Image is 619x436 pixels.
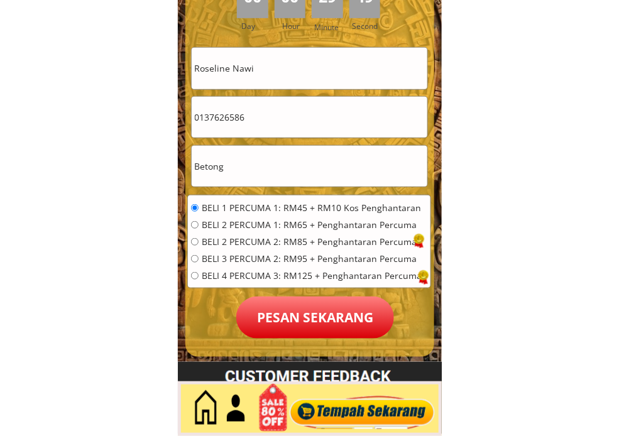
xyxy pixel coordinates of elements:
[202,254,422,263] span: BELI 3 PERCUMA 2: RM95 + Penghantaran Percuma
[192,146,427,187] input: Alamat
[353,20,383,32] h3: Second
[192,97,427,138] input: Telefon
[202,221,422,229] span: BELI 2 PERCUMA 1: RM65 + Penghantaran Percuma
[314,21,342,33] h3: Minute
[192,48,427,89] input: Nama
[236,297,394,339] p: Pesan sekarang
[202,204,422,212] span: BELI 1 PERCUMA 1: RM45 + RM10 Kos Penghantaran
[202,237,422,246] span: BELI 2 PERCUMA 2: RM85 + Penghantaran Percuma
[282,20,309,32] h3: Hour
[241,20,273,32] h3: Day
[202,271,422,280] span: BELI 4 PERCUMA 3: RM125 + Penghantaran Percuma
